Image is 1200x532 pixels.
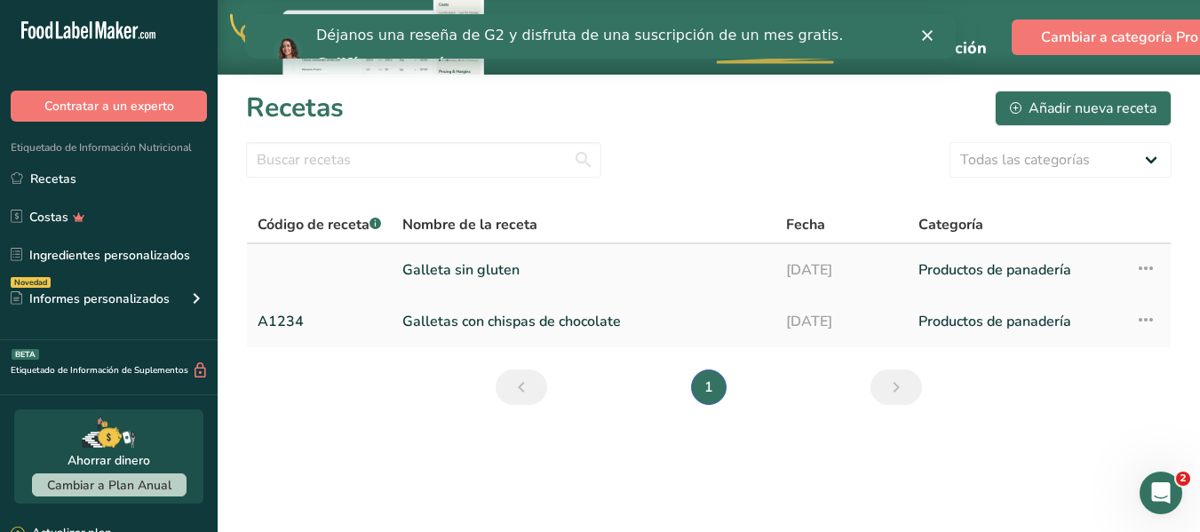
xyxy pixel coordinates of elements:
[786,303,896,340] a: [DATE]
[32,473,187,496] button: Cambiar a Plan Anual
[1029,99,1156,118] font: Añadir nueva receta
[246,142,601,178] input: Buscar recetas
[245,14,956,59] iframe: Banner de chat en vivo de Intercom
[47,477,171,494] font: Cambiar a Plan Anual
[14,277,47,288] font: Novedad
[918,303,1115,340] a: Productos de panadería
[44,98,174,115] font: Contratar a un experto
[677,16,695,27] div: Cerrar
[918,312,1071,331] font: Productos de panadería
[786,312,832,331] font: [DATE]
[402,303,765,340] a: Galletas con chispas de chocolate
[786,215,825,234] font: Fecha
[918,215,983,234] font: Categoría
[258,303,381,340] a: A1234
[71,12,598,29] font: Déjanos una reseña de G2 y disfruta de una suscripción de un mes gratis.
[995,91,1172,126] button: Añadir nueva receta
[15,349,36,360] font: BETA
[29,209,68,226] font: Costas
[402,312,621,331] font: Galletas con chispas de chocolate
[11,364,188,377] font: Etiquetado de Información de Suplementos
[258,215,370,234] font: Código de receta
[786,251,896,289] a: [DATE]
[786,260,832,280] font: [DATE]
[29,247,190,264] font: Ingredientes personalizados
[71,41,198,60] a: Califícanos aquí
[71,41,198,58] font: Califícanos aquí
[402,215,537,234] font: Nombre de la receta
[1041,28,1198,47] font: Cambiar a categoría Pro
[1180,472,1187,484] font: 2
[496,369,547,405] a: Página anterior
[246,90,344,126] font: Recetas
[11,91,207,122] button: Contratar a un experto
[929,37,987,59] font: función
[68,452,150,469] font: Ahorrar dinero
[918,251,1115,289] a: Productos de panadería
[402,260,520,280] font: Galleta sin gluten
[28,22,57,51] img: Imagen de perfil de Reem
[402,251,765,289] a: Galleta sin gluten
[258,312,304,331] font: A1234
[29,290,170,307] font: Informes personalizados
[1140,472,1182,514] iframe: Chat en vivo de Intercom
[870,369,922,405] a: Página siguiente
[918,260,1071,280] font: Productos de panadería
[30,171,76,187] font: Recetas
[11,140,192,155] font: Etiquetado de Información Nutricional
